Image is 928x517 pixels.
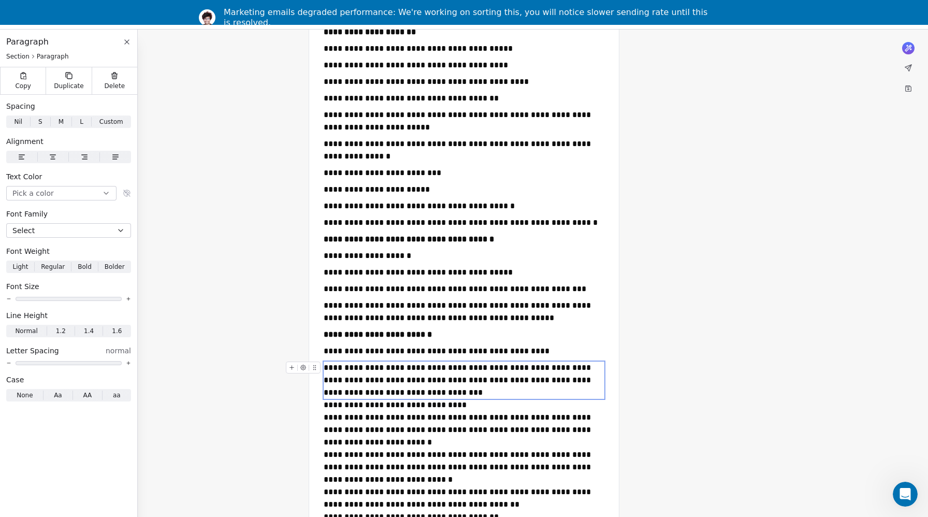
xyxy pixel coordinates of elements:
span: aa [113,391,121,400]
span: Custom [99,117,123,126]
span: Case [6,375,24,385]
span: Select [12,225,35,236]
div: Marketing emails degraded performance: We're working on sorting this, you will notice slower send... [224,7,713,28]
span: Text Color [6,171,42,182]
span: Bolder [105,262,125,271]
span: Delete [105,82,125,90]
span: Aa [54,391,62,400]
span: 1.4 [84,326,94,336]
span: Line Height [6,310,48,321]
span: Nil [14,117,22,126]
img: Profile image for Ram [199,9,215,26]
span: 1.6 [112,326,122,336]
iframe: Intercom live chat [893,482,918,507]
span: Letter Spacing [6,346,59,356]
span: normal [106,346,131,356]
span: M [59,117,64,126]
button: Pick a color [6,186,117,200]
span: Spacing [6,101,35,111]
span: Paragraph [6,36,49,48]
span: Alignment [6,136,44,147]
span: Font Family [6,209,48,219]
span: L [80,117,83,126]
span: 1.2 [56,326,66,336]
span: Bold [78,262,92,271]
span: Font Weight [6,246,50,256]
span: S [38,117,42,126]
span: Normal [15,326,37,336]
span: Light [12,262,28,271]
span: Duplicate [54,82,83,90]
span: Regular [41,262,65,271]
span: Paragraph [37,52,69,61]
span: Section [6,52,30,61]
span: Font Size [6,281,39,292]
span: Copy [15,82,31,90]
span: None [17,391,33,400]
span: AA [83,391,92,400]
